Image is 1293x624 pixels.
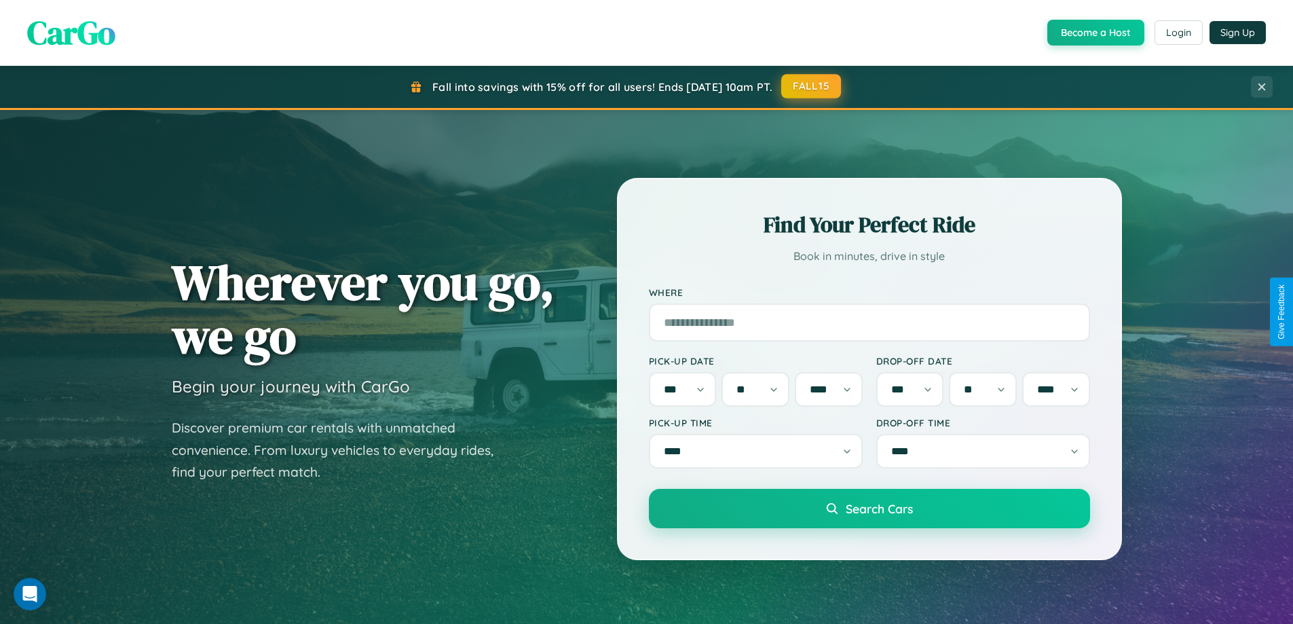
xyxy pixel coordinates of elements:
span: Fall into savings with 15% off for all users! Ends [DATE] 10am PT. [432,80,772,94]
p: Discover premium car rentals with unmatched convenience. From luxury vehicles to everyday rides, ... [172,417,511,483]
h2: Find Your Perfect Ride [649,210,1090,240]
button: FALL15 [781,74,841,98]
button: Sign Up [1210,21,1266,44]
span: CarGo [27,10,115,55]
label: Where [649,287,1090,298]
p: Book in minutes, drive in style [649,246,1090,266]
div: Give Feedback [1277,285,1286,339]
label: Drop-off Date [876,355,1090,367]
label: Pick-up Time [649,417,863,428]
span: Search Cars [846,501,913,516]
button: Become a Host [1047,20,1144,45]
iframe: Intercom live chat [14,578,46,610]
label: Pick-up Date [649,355,863,367]
h1: Wherever you go, we go [172,255,555,363]
h3: Begin your journey with CarGo [172,376,410,397]
button: Search Cars [649,489,1090,528]
button: Login [1155,20,1203,45]
label: Drop-off Time [876,417,1090,428]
